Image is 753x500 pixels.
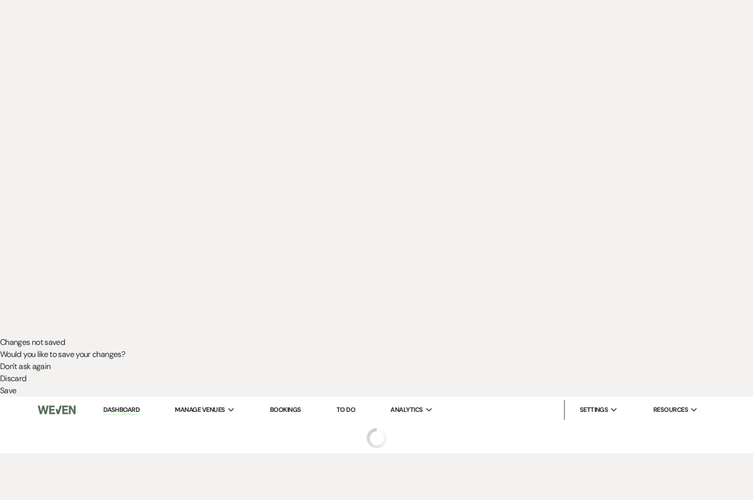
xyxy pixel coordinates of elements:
[103,405,140,415] a: Dashboard
[175,405,225,415] span: Manage Venues
[270,405,301,414] a: Bookings
[336,405,355,414] a: To Do
[653,405,688,415] span: Resources
[390,405,423,415] span: Analytics
[38,399,76,420] img: Weven Logo
[580,405,608,415] span: Settings
[367,428,387,448] img: loading spinner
